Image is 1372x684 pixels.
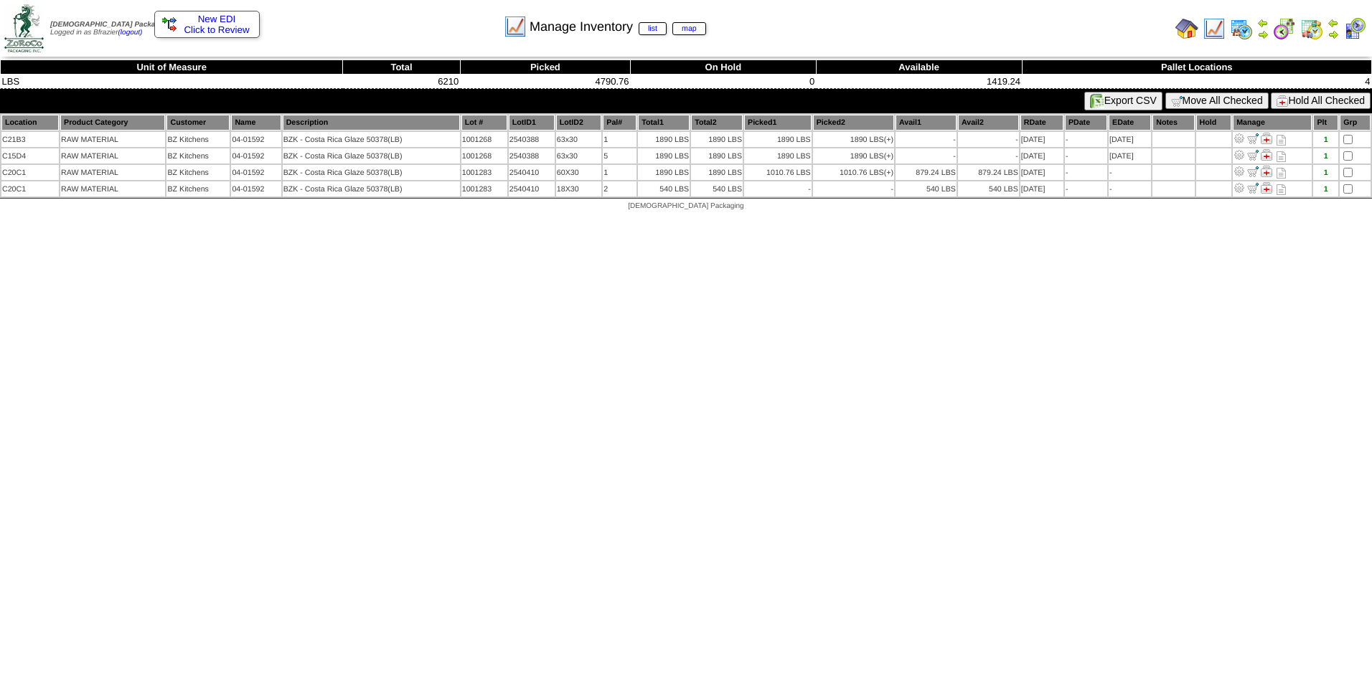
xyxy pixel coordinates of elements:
[744,165,812,180] td: 1010.76 LBS
[1065,165,1107,180] td: -
[1300,17,1323,40] img: calendarinout.gif
[1234,166,1245,177] img: Adjust
[603,132,636,147] td: 1
[1247,133,1259,144] img: Move
[813,181,894,196] td: -
[1203,17,1226,40] img: line_graph.gif
[1277,95,1288,107] img: hold.gif
[166,115,230,130] th: Customer
[1340,115,1371,130] th: Grp
[556,132,602,147] td: 63x30
[509,148,555,163] td: 2540388
[509,165,555,180] td: 2540410
[1257,29,1269,40] img: arrowright.gif
[1022,60,1372,75] th: Pallet Locations
[638,148,690,163] td: 1890 LBS
[1,148,59,163] td: C15D4
[813,148,894,163] td: 1890 LBS
[958,132,1019,147] td: -
[638,115,690,130] th: Total1
[343,60,460,75] th: Total
[509,132,555,147] td: 2540388
[1313,115,1338,130] th: Plt
[283,165,460,180] td: BZK - Costa Rica Glaze 50378(LB)
[638,181,690,196] td: 540 LBS
[628,202,743,210] span: [DEMOGRAPHIC_DATA] Packaging
[1234,133,1245,144] img: Adjust
[691,181,743,196] td: 540 LBS
[958,181,1019,196] td: 540 LBS
[1234,149,1245,161] img: Adjust
[283,181,460,196] td: BZK - Costa Rica Glaze 50378(LB)
[744,115,812,130] th: Picked1
[1314,185,1338,194] div: 1
[4,4,44,52] img: zoroco-logo-small.webp
[556,181,602,196] td: 18X30
[1020,181,1063,196] td: [DATE]
[813,132,894,147] td: 1890 LBS
[1020,132,1063,147] td: [DATE]
[958,148,1019,163] td: -
[744,148,812,163] td: 1890 LBS
[1247,182,1259,194] img: Move
[50,21,170,37] span: Logged in as Bfrazier
[896,165,957,180] td: 879.24 LBS
[231,165,281,180] td: 04-01592
[1271,92,1371,109] button: Hold All Checked
[461,148,507,163] td: 1001268
[162,14,252,35] a: New EDI Click to Review
[1,165,59,180] td: C20C1
[1109,132,1151,147] td: [DATE]
[631,75,817,89] td: 0
[460,60,630,75] th: Picked
[198,14,236,24] span: New EDI
[1314,168,1338,177] div: 1
[1277,151,1286,162] i: Note
[231,148,281,163] td: 04-01592
[166,148,230,163] td: BZ Kitchens
[166,165,230,180] td: BZ Kitchens
[231,115,281,130] th: Name
[231,181,281,196] td: 04-01592
[504,15,527,38] img: line_graph.gif
[461,115,507,130] th: Lot #
[1196,115,1232,130] th: Hold
[603,165,636,180] td: 1
[1261,166,1272,177] img: Manage Hold
[162,24,252,35] span: Click to Review
[631,60,817,75] th: On Hold
[1065,132,1107,147] td: -
[1261,182,1272,194] img: Manage Hold
[460,75,630,89] td: 4790.76
[691,115,743,130] th: Total2
[639,22,667,35] a: list
[816,75,1022,89] td: 1419.24
[1,75,343,89] td: LBS
[1,115,59,130] th: Location
[1020,165,1063,180] td: [DATE]
[461,165,507,180] td: 1001283
[958,165,1019,180] td: 879.24 LBS
[1109,181,1151,196] td: -
[1328,17,1339,29] img: arrowleft.gif
[343,75,460,89] td: 6210
[1328,29,1339,40] img: arrowright.gif
[813,165,894,180] td: 1010.76 LBS
[958,115,1019,130] th: Avail2
[50,21,170,29] span: [DEMOGRAPHIC_DATA] Packaging
[1314,152,1338,161] div: 1
[884,152,893,161] div: (+)
[1065,181,1107,196] td: -
[691,165,743,180] td: 1890 LBS
[1230,17,1253,40] img: calendarprod.gif
[461,181,507,196] td: 1001283
[638,132,690,147] td: 1890 LBS
[283,132,460,147] td: BZK - Costa Rica Glaze 50378(LB)
[744,132,812,147] td: 1890 LBS
[691,148,743,163] td: 1890 LBS
[1171,95,1183,107] img: cart.gif
[1152,115,1194,130] th: Notes
[884,168,893,177] div: (+)
[1065,148,1107,163] td: -
[1247,166,1259,177] img: Move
